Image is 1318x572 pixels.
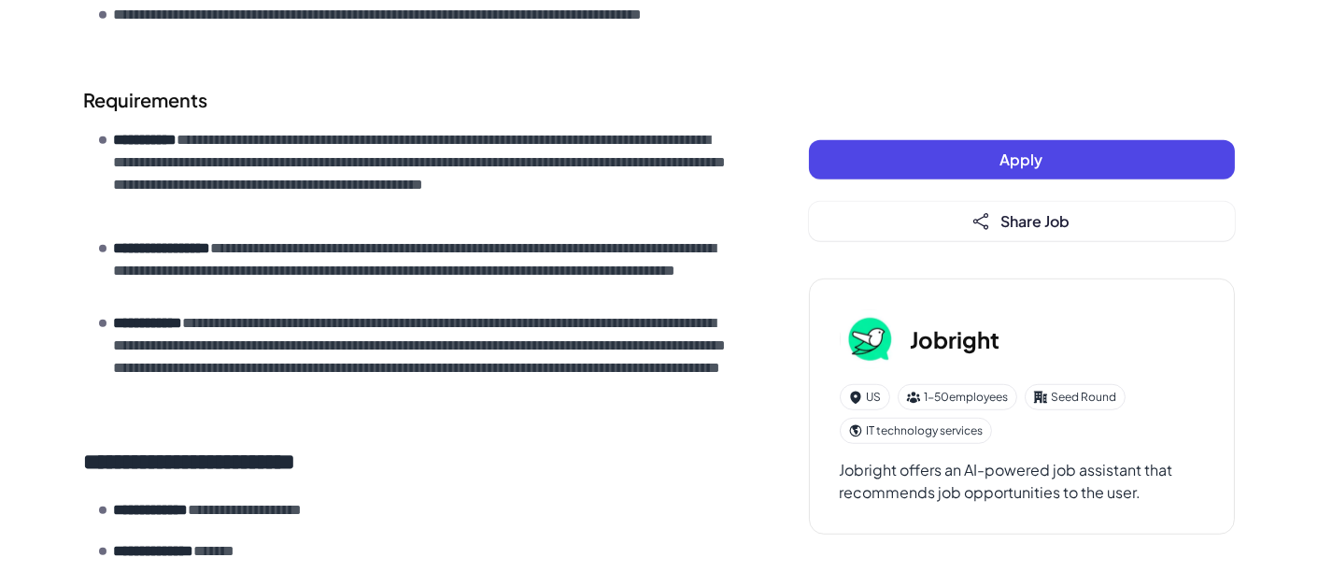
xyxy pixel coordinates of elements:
[84,86,734,114] h2: Requirements
[911,322,1000,356] h3: Jobright
[1001,211,1070,231] span: Share Job
[840,418,992,444] div: IT technology services
[1025,384,1126,410] div: Seed Round
[809,140,1235,179] button: Apply
[898,384,1017,410] div: 1-50 employees
[1000,150,1043,169] span: Apply
[840,459,1204,504] div: Jobright offers an AI-powered job assistant that recommends job opportunities to the user.
[809,202,1235,241] button: Share Job
[840,309,900,369] img: Jo
[840,384,890,410] div: US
